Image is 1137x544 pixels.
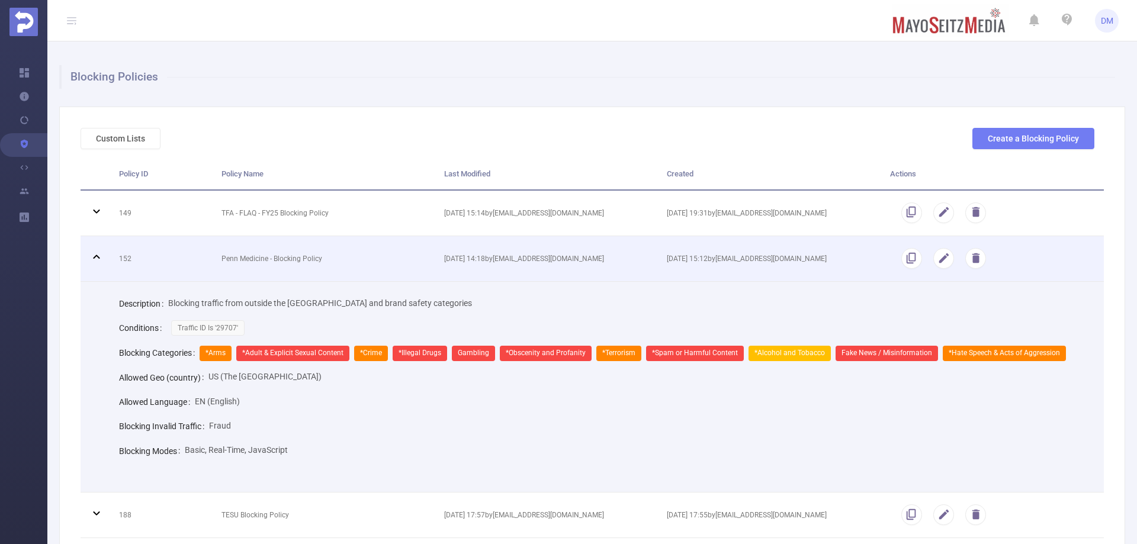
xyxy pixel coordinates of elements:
span: Blocking traffic from outside the [GEOGRAPHIC_DATA] and brand safety categories [168,298,472,308]
td: 149 [110,191,213,236]
td: TESU Blocking Policy [213,493,435,538]
span: *Alcohol and Tobacco [749,346,831,361]
span: *Illegal Drugs [393,346,447,361]
td: TFA - FLAQ - FY25 Blocking Policy [213,191,435,236]
span: Policy Name [221,169,264,178]
a: Custom Lists [81,134,160,143]
span: *Terrorism [596,346,641,361]
button: Create a Blocking Policy [972,128,1094,149]
span: EN (English) [195,397,240,406]
span: Last Modified [444,169,490,178]
span: Fake News / Misinformation [836,346,938,361]
label: Allowed Language [119,397,195,407]
label: Blocking Invalid Traffic [119,421,209,431]
span: Traffic ID Is '29707' [171,320,245,336]
span: DM [1101,9,1113,33]
label: Allowed Geo (country) [119,373,208,382]
button: Custom Lists [81,128,160,149]
h1: Blocking Policies [59,65,1115,89]
span: [DATE] 17:57 by [EMAIL_ADDRESS][DOMAIN_NAME] [444,511,604,519]
span: *Arms [200,346,232,361]
span: Policy ID [119,169,148,178]
span: [DATE] 17:55 by [EMAIL_ADDRESS][DOMAIN_NAME] [667,511,827,519]
span: Basic, Real-Time, JavaScript [185,445,288,455]
label: Blocking Modes [119,446,185,456]
span: Fraud [209,421,231,430]
td: 188 [110,493,213,538]
span: *Hate Speech & Acts of Aggression [943,346,1066,361]
span: [DATE] 15:14 by [EMAIL_ADDRESS][DOMAIN_NAME] [444,209,604,217]
span: [DATE] 15:12 by [EMAIL_ADDRESS][DOMAIN_NAME] [667,255,827,263]
span: US (The [GEOGRAPHIC_DATA]) [208,372,322,381]
span: *Spam or Harmful Content [646,346,744,361]
span: [DATE] 19:31 by [EMAIL_ADDRESS][DOMAIN_NAME] [667,209,827,217]
label: Description [119,299,168,308]
span: Gambling [452,346,495,361]
label: Conditions [119,323,166,333]
span: *Obscenity and Profanity [500,346,592,361]
span: *Crime [354,346,388,361]
span: *Adult & Explicit Sexual Content [236,346,349,361]
td: 152 [110,236,213,282]
td: Penn Medicine - Blocking Policy [213,236,435,282]
span: Actions [890,169,916,178]
label: Blocking Categories [119,348,200,358]
img: Protected Media [9,8,38,36]
span: [DATE] 14:18 by [EMAIL_ADDRESS][DOMAIN_NAME] [444,255,604,263]
span: Created [667,169,693,178]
